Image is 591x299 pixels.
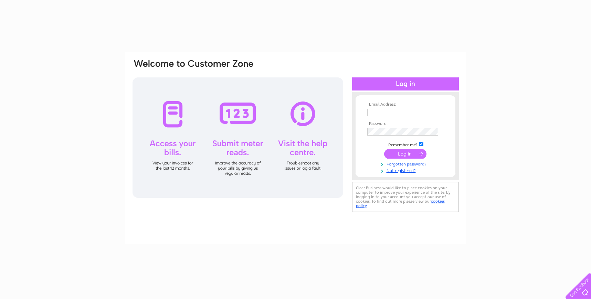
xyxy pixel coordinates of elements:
[356,199,445,208] a: cookies policy
[366,141,445,148] td: Remember me?
[367,160,445,167] a: Forgotten password?
[366,102,445,107] th: Email Address:
[384,149,426,159] input: Submit
[367,167,445,173] a: Not registered?
[352,182,459,212] div: Clear Business would like to place cookies on your computer to improve your experience of the sit...
[366,121,445,126] th: Password:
